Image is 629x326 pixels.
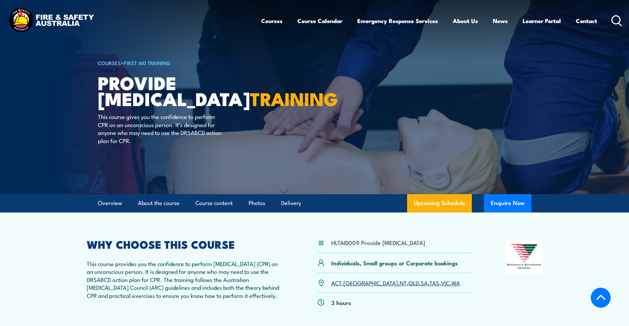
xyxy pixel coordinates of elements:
p: , , , , , , , [331,279,460,287]
li: HLTAID009 Provide [MEDICAL_DATA] [331,239,425,246]
h1: Provide [MEDICAL_DATA] [98,75,265,106]
a: TAS [429,279,439,287]
a: About Us [453,12,478,30]
a: SA [421,279,428,287]
a: Delivery [281,194,301,212]
h2: WHY CHOOSE THIS COURSE [87,239,285,249]
a: Upcoming Schedule [407,194,472,212]
a: QLD [408,279,419,287]
a: Course content [195,194,233,212]
a: Contact [576,12,597,30]
a: Course Calendar [297,12,342,30]
a: Overview [98,194,122,212]
p: This course provides you the confidence to perform [MEDICAL_DATA] (CPR) on an unconscious person.... [87,260,285,299]
a: First Aid Training [124,59,170,66]
p: Individuals, Small groups or Corporate bookings [331,259,458,267]
img: Nationally Recognised Training logo. [506,239,543,274]
a: NT [400,279,407,287]
a: Courses [261,12,282,30]
a: VIC [441,279,450,287]
p: This course gives you the confidence to perform CPR on an unconscious person. It’s designed for a... [98,113,222,144]
a: Emergency Response Services [357,12,438,30]
h6: > [98,59,265,67]
a: Learner Portal [523,12,561,30]
a: ACT [331,279,342,287]
a: News [493,12,508,30]
strong: TRAINING [250,84,338,112]
a: WA [452,279,460,287]
button: Enquire Now [484,194,531,212]
a: COURSES [98,59,121,66]
a: [GEOGRAPHIC_DATA] [343,279,398,287]
p: 3 hours [331,299,351,306]
a: Photos [249,194,265,212]
a: About the course [138,194,180,212]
